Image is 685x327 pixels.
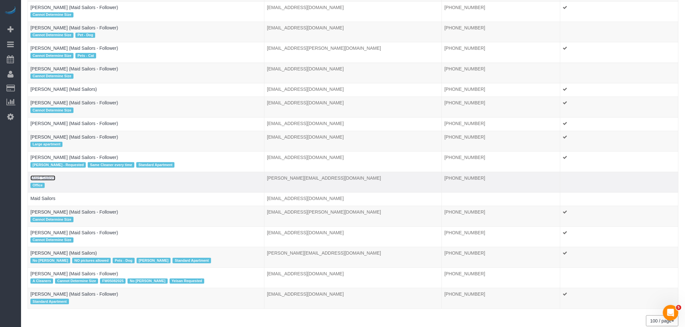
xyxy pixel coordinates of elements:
a: [PERSON_NAME] (Maid Sailors - Follower) [30,209,118,215]
td: Phone [442,131,560,151]
span: Cannot Determine Size [55,279,98,284]
a: [PERSON_NAME] (Maid Sailors - Follower) [30,46,118,51]
hm-ph: [PHONE_NUMBER] [444,25,485,30]
td: Confirmed [560,83,678,97]
td: Confirmed [560,1,678,22]
div: Tags [30,92,262,94]
a: [PERSON_NAME] (Maid Sailors - Follower) [30,121,118,126]
a: [PERSON_NAME] (Maid Sailors - Follower) [30,271,118,276]
div: Tags [30,161,262,169]
div: Tags [30,236,262,244]
span: FW05082025 [100,279,126,284]
span: Cannot Determine Size [30,12,73,17]
div: Tags [30,140,262,149]
div: Tags [30,72,262,80]
td: Phone [442,206,560,227]
span: Same Cleaner every time [88,162,134,167]
div: Tags [30,215,262,224]
a: Maid Sailors [30,196,55,201]
hm-ph: [PHONE_NUMBER] [444,134,485,140]
span: Standard Apartment [173,258,211,263]
img: Automaid Logo [4,6,17,16]
td: Confirmed [560,152,678,172]
a: [PERSON_NAME] (Maid Sailors - Follower) [30,134,118,140]
hm-ph: [PHONE_NUMBER] [444,87,485,92]
td: Name [28,172,264,192]
td: Name [28,193,264,206]
span: Standard Apartment [136,162,175,167]
td: Name [28,1,264,22]
td: Name [28,63,264,83]
div: Tags [30,202,262,203]
a: [PERSON_NAME] (Maid Sailors - Follower) [30,230,118,235]
hm-ph: [PHONE_NUMBER] [444,155,485,160]
td: Confirmed [560,193,678,206]
td: Phone [442,22,560,42]
td: Email [264,172,442,192]
td: Phone [442,193,560,206]
span: Cannot Determine Size [30,33,73,38]
span: Cannot Determine Size [30,217,73,222]
td: Confirmed [560,247,678,268]
td: Confirmed [560,227,678,247]
td: Confirmed [560,131,678,151]
div: Tags [30,277,262,285]
td: Email [264,227,442,247]
hm-ph: [PHONE_NUMBER] [444,46,485,51]
iframe: Intercom live chat [663,305,679,321]
td: Name [28,206,264,227]
td: Phone [442,268,560,288]
td: Name [28,117,264,131]
div: Tags [30,106,262,114]
span: Standard Apartment [30,299,69,304]
div: Tags [30,297,262,306]
span: No [PERSON_NAME] [30,258,70,263]
hm-ph: [PHONE_NUMBER] [444,209,485,215]
td: Phone [442,152,560,172]
td: Email [264,152,442,172]
td: Phone [442,227,560,247]
a: [PERSON_NAME] (Maid Sailors - Follower) [30,25,118,30]
span: NO pictures allowed [72,258,111,263]
td: Name [28,152,264,172]
td: Email [264,42,442,63]
div: Tags [30,127,262,128]
span: Pet - Dog [75,33,95,38]
span: No [PERSON_NAME] [128,279,167,284]
div: Tags [30,11,262,19]
td: Phone [442,97,560,117]
a: Maid Sailors [30,175,55,181]
td: Name [28,83,264,97]
td: Phone [442,1,560,22]
td: Phone [442,288,560,309]
span: 5 [676,305,681,310]
hm-ph: [PHONE_NUMBER] [444,175,485,181]
td: Phone [442,83,560,97]
td: Email [264,268,442,288]
hm-ph: [PHONE_NUMBER] [444,230,485,235]
button: 100 / page [646,315,679,326]
td: Name [28,22,264,42]
td: Email [264,288,442,309]
a: [PERSON_NAME] (Maid Sailors - Follower) [30,100,118,105]
span: Cannot Determine Size [30,237,73,243]
td: Email [264,97,442,117]
hm-ph: [PHONE_NUMBER] [444,100,485,105]
td: Name [28,42,264,63]
a: [PERSON_NAME] (Maid Sailors - Follower) [30,291,118,297]
span: Pets - Dog [113,258,135,263]
td: Name [28,131,264,151]
td: Confirmed [560,22,678,42]
hm-ph: [PHONE_NUMBER] [444,271,485,276]
span: Cannot Determine Size [30,74,73,79]
span: Cannot Determine Size [30,108,73,113]
span: Cannot Determine Size [30,53,73,58]
td: Email [264,247,442,268]
div: Tags [30,31,262,39]
td: Confirmed [560,268,678,288]
td: Email [264,83,442,97]
nav: Pagination navigation [646,315,679,326]
span: Pets - Cat [75,53,96,58]
td: Email [264,117,442,131]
